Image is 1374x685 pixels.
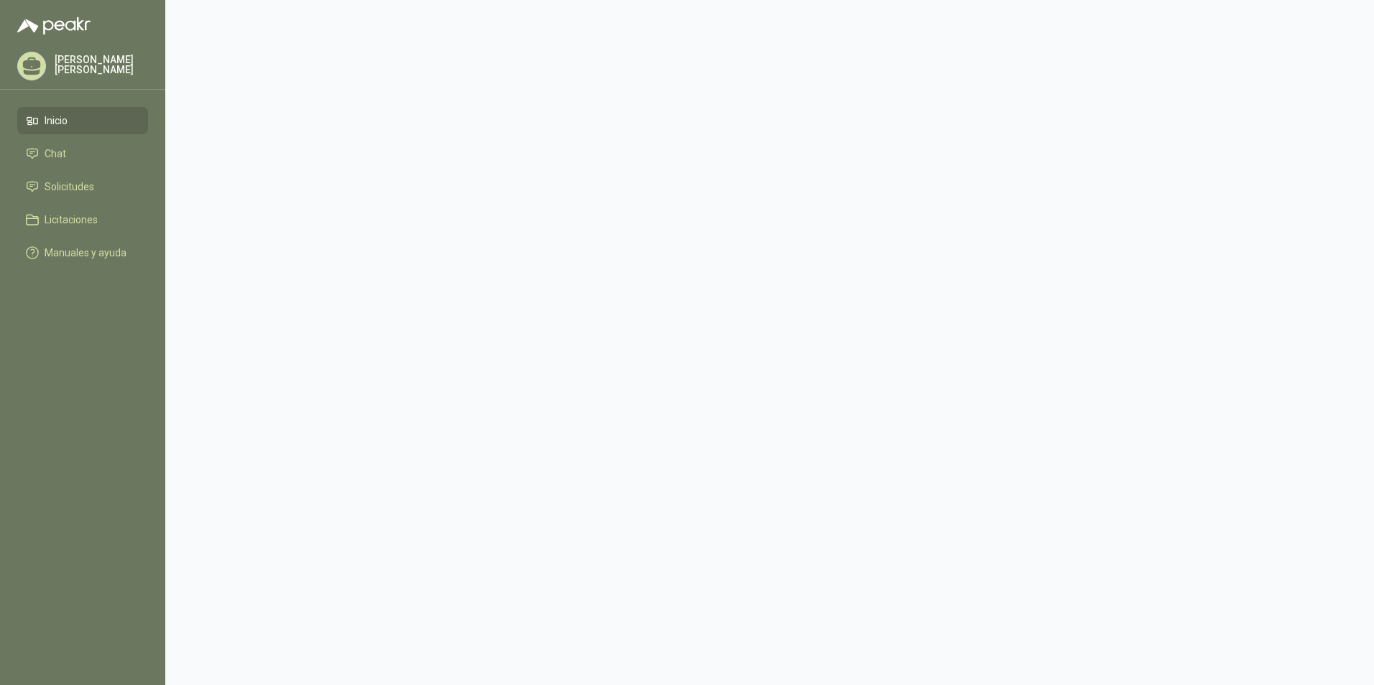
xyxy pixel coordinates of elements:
[17,239,148,266] a: Manuales y ayuda
[55,55,148,75] p: [PERSON_NAME] [PERSON_NAME]
[45,212,98,228] span: Licitaciones
[17,140,148,167] a: Chat
[17,17,91,34] img: Logo peakr
[17,206,148,233] a: Licitaciones
[17,107,148,134] a: Inicio
[45,179,94,195] span: Solicitudes
[45,113,68,129] span: Inicio
[45,245,126,261] span: Manuales y ayuda
[45,146,66,162] span: Chat
[17,173,148,200] a: Solicitudes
